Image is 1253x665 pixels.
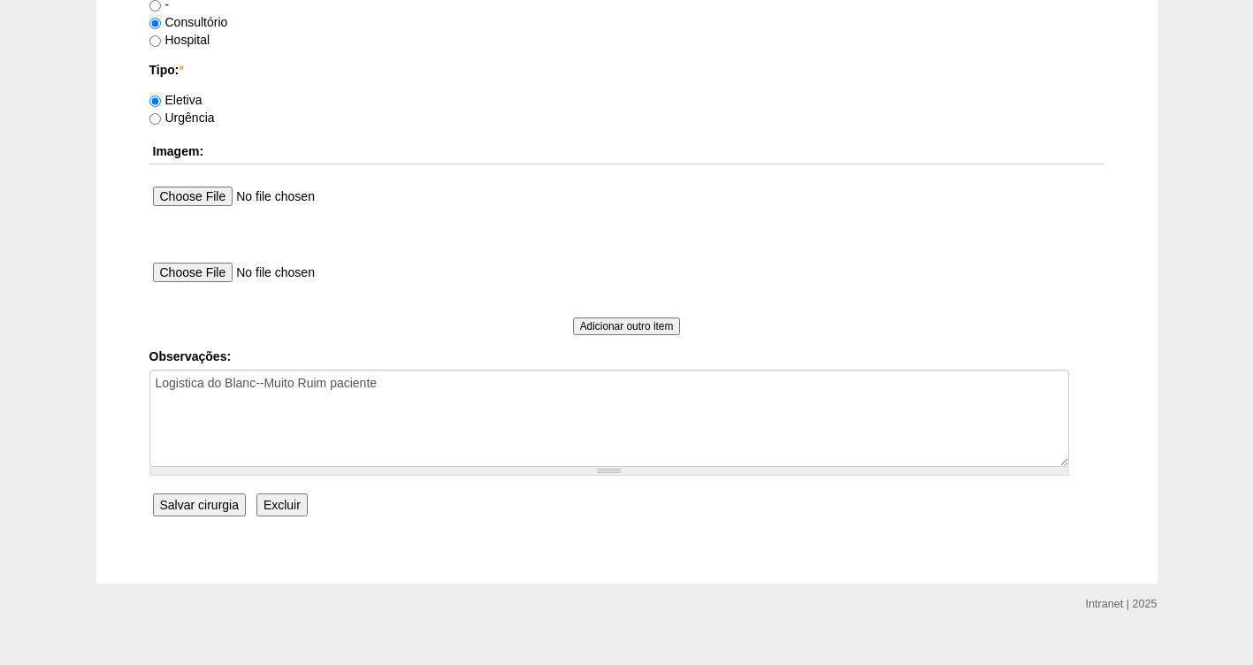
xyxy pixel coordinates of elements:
[149,18,161,29] input: Consultório
[149,370,1069,467] textarea: Logistica do Blanc--Muito Ruim paciente
[149,33,210,47] label: Hospital
[149,96,161,107] input: Eletiva
[573,317,681,335] input: Adicionar outro item
[179,63,183,77] span: Este campo é obrigatório.
[1086,595,1157,613] div: Intranet | 2025
[149,61,1104,79] label: Tipo:
[149,35,161,47] input: Hospital
[153,493,246,516] input: Salvar cirurgia
[149,15,228,29] label: Consultório
[256,493,308,516] input: Excluir
[149,93,202,107] label: Eletiva
[149,113,161,125] input: Urgência
[149,139,1104,164] th: Imagem:
[149,348,1104,365] label: Observações:
[149,111,215,125] label: Urgência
